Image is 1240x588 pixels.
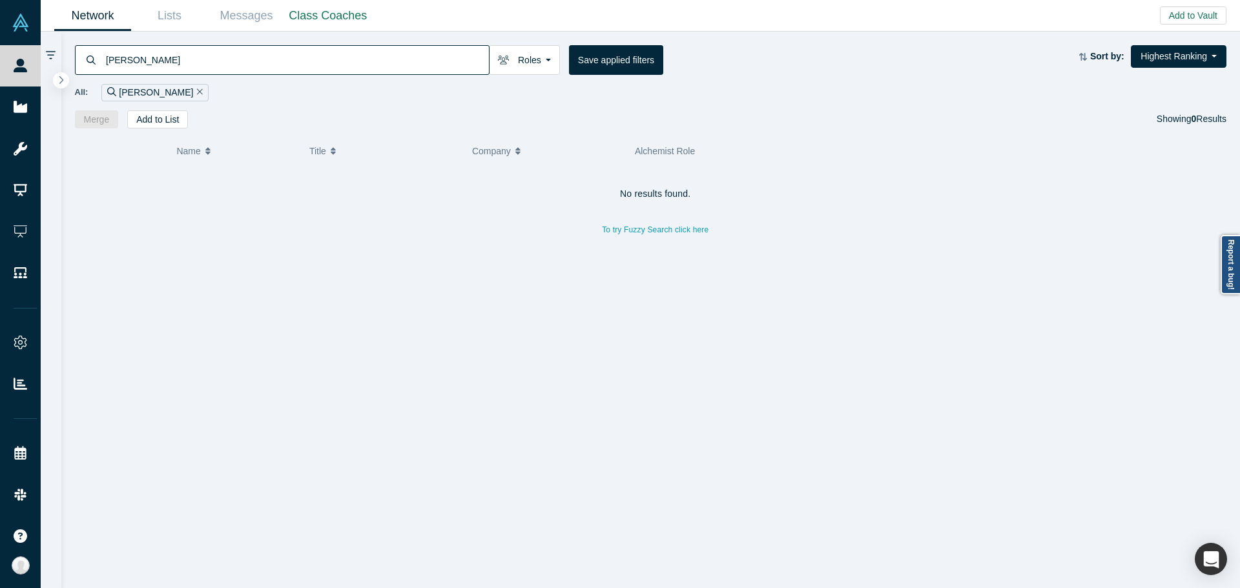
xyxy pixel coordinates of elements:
span: Title [309,137,326,165]
img: Alchemist Vault Logo [12,14,30,32]
button: Add to Vault [1160,6,1226,25]
span: Company [472,137,511,165]
div: [PERSON_NAME] [101,84,209,101]
a: Report a bug! [1221,235,1240,294]
button: Add to List [127,110,188,128]
span: Results [1192,114,1226,124]
span: Alchemist Role [635,146,695,156]
input: Search by name, title, company, summary, expertise, investment criteria or topics of focus [105,45,489,75]
button: Save applied filters [569,45,663,75]
button: Title [309,137,459,165]
button: Company [472,137,621,165]
h4: No results found. [75,188,1237,199]
strong: 0 [1192,114,1197,124]
button: Remove Filter [193,85,203,100]
span: Name [176,137,200,165]
a: Network [54,1,131,31]
span: All: [75,86,88,99]
button: Name [176,137,296,165]
a: Class Coaches [285,1,371,31]
button: To try Fuzzy Search click here [593,221,718,238]
strong: Sort by: [1090,51,1124,61]
a: Messages [208,1,285,31]
div: Showing [1157,110,1226,128]
a: Lists [131,1,208,31]
button: Roles [489,45,560,75]
button: Highest Ranking [1131,45,1226,68]
button: Merge [75,110,119,128]
img: Anna Sanchez's Account [12,556,30,574]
